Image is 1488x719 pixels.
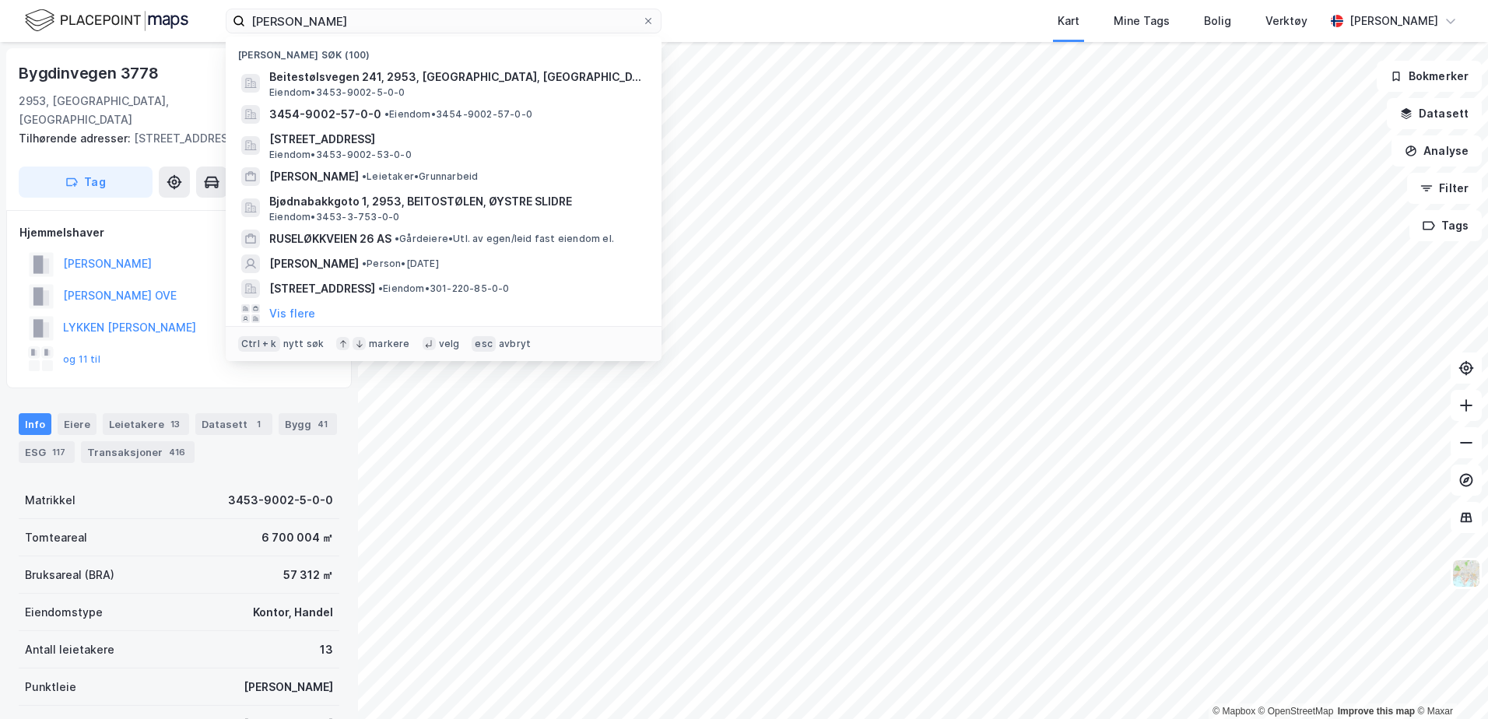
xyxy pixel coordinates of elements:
img: logo.f888ab2527a4732fd821a326f86c7f29.svg [25,7,188,34]
span: • [384,108,389,120]
div: Bygdinvegen 3778 [19,61,162,86]
div: markere [369,338,409,350]
div: ESG [19,441,75,463]
div: Eiendomstype [25,603,103,622]
a: Mapbox [1213,706,1255,717]
div: Ctrl + k [238,336,280,352]
div: 3453-9002-5-0-0 [228,491,333,510]
div: Bruksareal (BRA) [25,566,114,584]
div: velg [439,338,460,350]
span: Eiendom • 301-220-85-0-0 [378,282,510,295]
span: [STREET_ADDRESS] [269,130,643,149]
div: 117 [49,444,68,460]
div: 13 [167,416,183,432]
button: Bokmerker [1377,61,1482,92]
span: [PERSON_NAME] [269,167,359,186]
div: 13 [320,640,333,659]
span: Tilhørende adresser: [19,132,134,145]
div: 2953, [GEOGRAPHIC_DATA], [GEOGRAPHIC_DATA] [19,92,240,129]
div: esc [472,336,496,352]
div: 41 [314,416,331,432]
button: Tag [19,167,153,198]
span: Person • [DATE] [362,258,439,270]
span: • [378,282,383,294]
span: Eiendom • 3453-3-753-0-0 [269,211,399,223]
span: • [362,170,367,182]
button: Analyse [1391,135,1482,167]
div: Kart [1058,12,1079,30]
div: Datasett [195,413,272,435]
div: Tomteareal [25,528,87,547]
div: Verktøy [1265,12,1307,30]
div: [PERSON_NAME] [244,678,333,696]
span: [PERSON_NAME] [269,254,359,273]
div: Leietakere [103,413,189,435]
button: Vis flere [269,304,315,323]
div: Matrikkel [25,491,75,510]
div: Bolig [1204,12,1231,30]
div: nytt søk [283,338,325,350]
span: Bjødnabakkgoto 1, 2953, BEITOSTØLEN, ØYSTRE SLIDRE [269,192,643,211]
span: Beitestølsvegen 241, 2953, [GEOGRAPHIC_DATA], [GEOGRAPHIC_DATA] [269,68,643,86]
a: OpenStreetMap [1258,706,1334,717]
img: Z [1451,559,1481,588]
span: Gårdeiere • Utl. av egen/leid fast eiendom el. [395,233,614,245]
div: 416 [166,444,188,460]
iframe: Chat Widget [1410,644,1488,719]
div: Antall leietakere [25,640,114,659]
span: RUSELØKKVEIEN 26 AS [269,230,391,248]
input: Søk på adresse, matrikkel, gårdeiere, leietakere eller personer [245,9,642,33]
span: Eiendom • 3454-9002-57-0-0 [384,108,532,121]
span: Eiendom • 3453-9002-53-0-0 [269,149,412,161]
div: 1 [251,416,266,432]
div: Eiere [58,413,97,435]
span: [STREET_ADDRESS] [269,279,375,298]
span: 3454-9002-57-0-0 [269,105,381,124]
div: Mine Tags [1114,12,1170,30]
div: 57 312 ㎡ [283,566,333,584]
div: Transaksjoner [81,441,195,463]
div: [STREET_ADDRESS] [19,129,327,148]
button: Datasett [1387,98,1482,129]
div: Hjemmelshaver [19,223,339,242]
div: Bygg [279,413,337,435]
a: Improve this map [1338,706,1415,717]
button: Filter [1407,173,1482,204]
div: [PERSON_NAME] [1349,12,1438,30]
div: Punktleie [25,678,76,696]
span: • [362,258,367,269]
div: 6 700 004 ㎡ [261,528,333,547]
span: Leietaker • Grunnarbeid [362,170,478,183]
div: Kontor, Handel [253,603,333,622]
div: avbryt [499,338,531,350]
span: • [395,233,399,244]
div: [PERSON_NAME] søk (100) [226,37,662,65]
span: Eiendom • 3453-9002-5-0-0 [269,86,405,99]
div: Info [19,413,51,435]
button: Tags [1409,210,1482,241]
